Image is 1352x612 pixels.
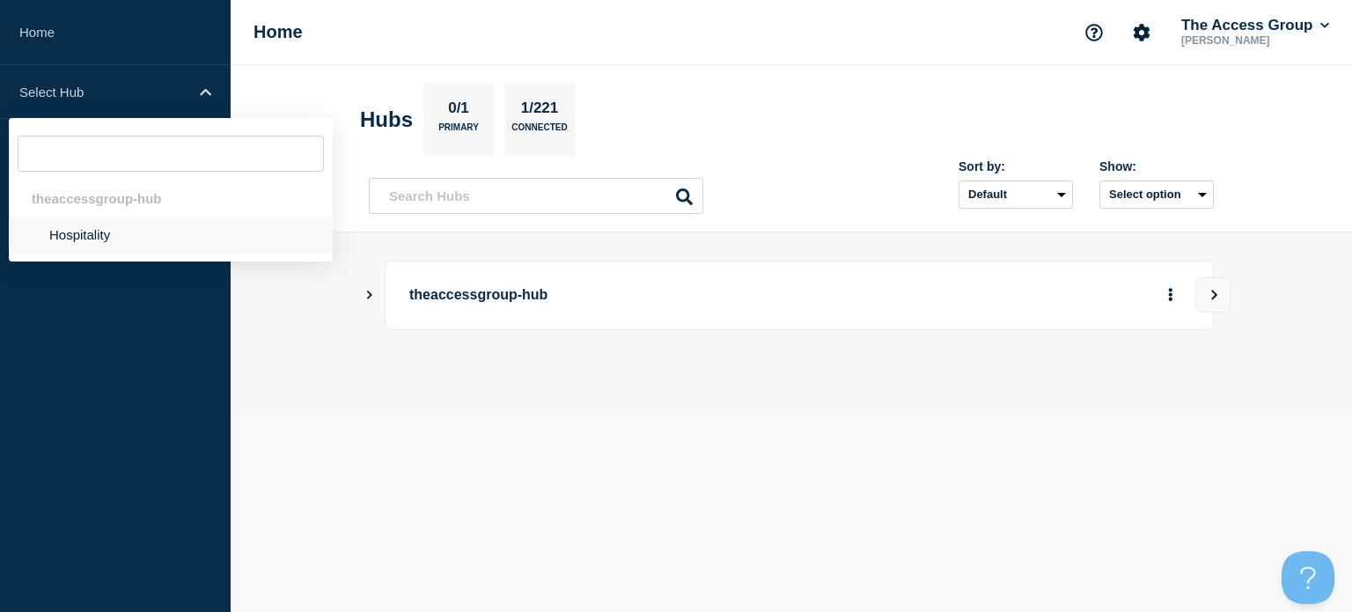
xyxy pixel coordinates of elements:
[1178,34,1333,47] p: [PERSON_NAME]
[1282,551,1334,604] iframe: Help Scout Beacon - Open
[19,85,188,100] p: Select Hub
[409,279,896,312] p: theaccessgroup-hub
[1178,17,1333,34] button: The Access Group
[1159,279,1182,312] button: More actions
[253,22,303,42] h1: Home
[1099,181,1214,209] button: Select option
[438,122,479,141] p: Primary
[369,178,703,214] input: Search Hubs
[9,181,333,217] div: theaccessgroup-hub
[511,122,567,141] p: Connected
[9,217,333,253] li: Hospitality
[514,100,565,122] p: 1/221
[1123,14,1160,51] button: Account settings
[959,159,1073,173] div: Sort by:
[360,107,413,132] h2: Hubs
[442,100,476,122] p: 0/1
[1099,159,1214,173] div: Show:
[1195,277,1231,313] button: View
[1076,14,1113,51] button: Support
[959,181,1073,209] select: Sort by
[365,289,374,302] button: Show Connected Hubs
